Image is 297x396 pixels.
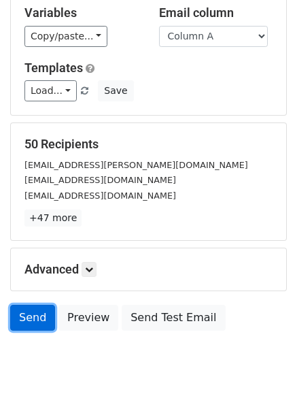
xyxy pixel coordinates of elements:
a: Preview [58,305,118,331]
iframe: Chat Widget [229,331,297,396]
h5: Email column [159,5,273,20]
small: [EMAIL_ADDRESS][DOMAIN_NAME] [24,191,176,201]
a: Copy/paste... [24,26,107,47]
a: +47 more [24,210,82,227]
a: Send Test Email [122,305,225,331]
h5: Variables [24,5,139,20]
a: Templates [24,61,83,75]
a: Send [10,305,55,331]
button: Save [98,80,133,101]
small: [EMAIL_ADDRESS][DOMAIN_NAME] [24,175,176,185]
a: Load... [24,80,77,101]
h5: 50 Recipients [24,137,273,152]
h5: Advanced [24,262,273,277]
small: [EMAIL_ADDRESS][PERSON_NAME][DOMAIN_NAME] [24,160,248,170]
